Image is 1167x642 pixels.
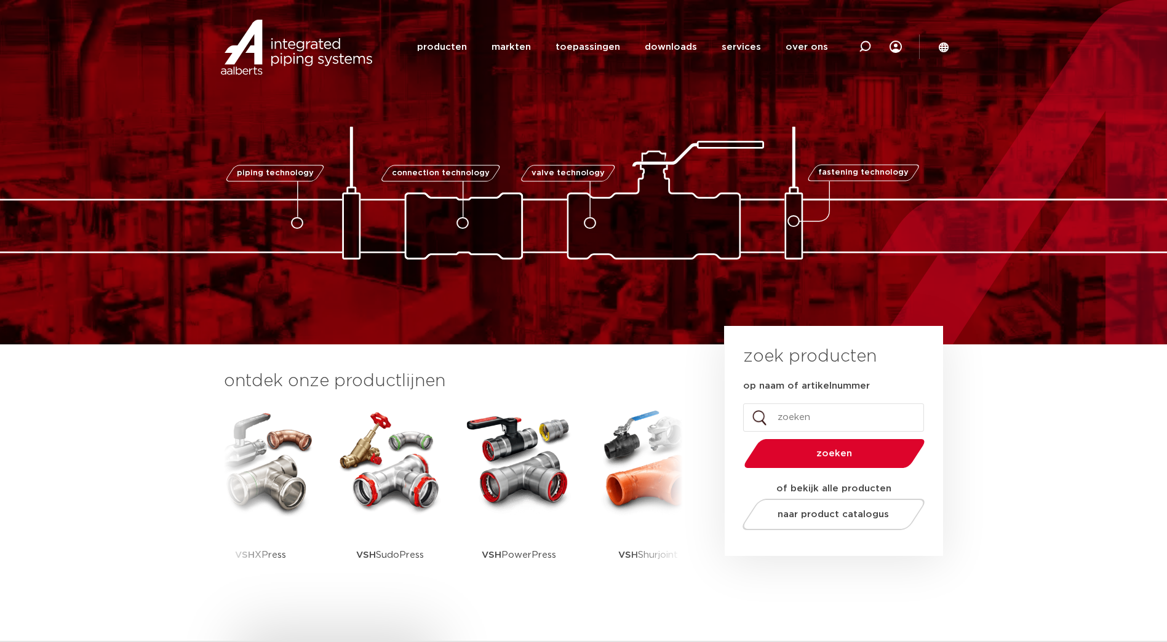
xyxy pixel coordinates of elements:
[335,406,445,593] a: VSHSudoPress
[618,517,678,593] p: Shurjoint
[417,23,828,71] nav: Menu
[356,517,424,593] p: SudoPress
[776,484,891,493] strong: of bekijk alle producten
[786,23,828,71] a: over ons
[237,169,314,177] span: piping technology
[235,550,255,560] strong: VSH
[778,510,889,519] span: naar product catalogus
[722,23,761,71] a: services
[532,169,605,177] span: valve technology
[235,517,286,593] p: XPress
[743,380,870,392] label: op naam of artikelnummer
[482,517,556,593] p: PowerPress
[391,169,489,177] span: connection technology
[482,550,501,560] strong: VSH
[739,438,930,469] button: zoeken
[492,23,531,71] a: markten
[776,449,893,458] span: zoeken
[205,406,316,593] a: VSHXPress
[556,23,620,71] a: toepassingen
[645,23,697,71] a: downloads
[743,403,924,432] input: zoeken
[464,406,575,593] a: VSHPowerPress
[818,169,909,177] span: fastening technology
[743,344,877,369] h3: zoek producten
[356,550,376,560] strong: VSH
[593,406,704,593] a: VSHShurjoint
[739,499,928,530] a: naar product catalogus
[417,23,467,71] a: producten
[224,369,683,394] h3: ontdek onze productlijnen
[618,550,638,560] strong: VSH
